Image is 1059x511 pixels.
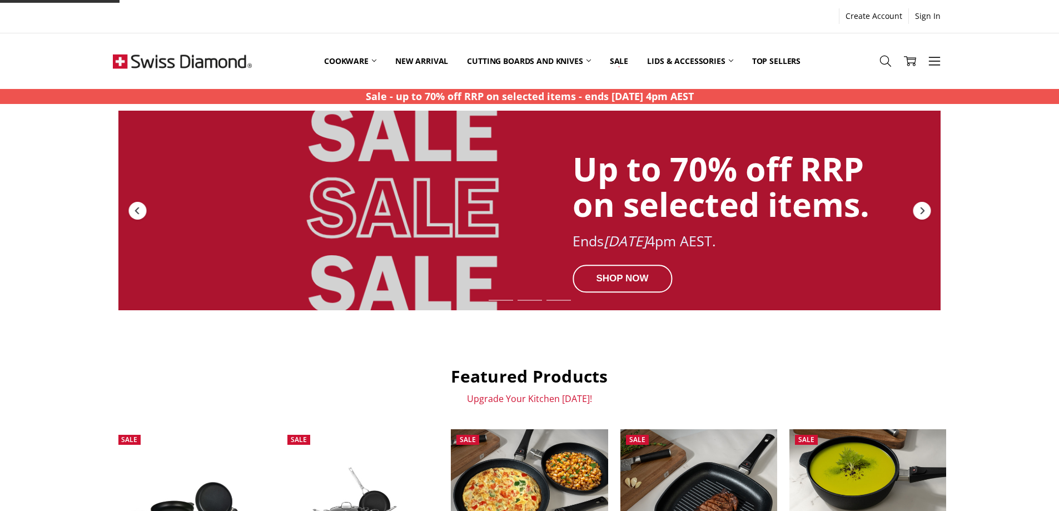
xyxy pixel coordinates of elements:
a: Cookware [315,36,386,86]
div: Next [912,200,932,220]
div: Previous [127,200,147,220]
a: New arrival [386,36,458,86]
div: SHOP NOW [573,265,672,292]
a: Lids & Accessories [638,36,742,86]
div: Up to 70% off RRP on selected items. [573,151,871,223]
a: Top Sellers [743,36,810,86]
div: Ends 4pm AEST. [573,234,871,249]
em: [DATE] [604,231,647,250]
div: Slide 1 of 7 [486,293,515,307]
a: Sign In [909,8,947,24]
div: Slide 2 of 7 [515,293,544,307]
div: Slide 3 of 7 [544,293,573,307]
a: Cutting boards and knives [458,36,600,86]
span: Sale [798,435,814,444]
span: Sale [291,435,307,444]
img: Free Shipping On Every Order [113,33,252,89]
span: Sale [121,435,137,444]
a: Redirect to https://swissdiamond.com.au/cookware/shop-by-collection/premium-steel-dlx/ [118,111,941,310]
a: Create Account [839,8,908,24]
h2: Featured Products [113,366,947,387]
strong: Sale - up to 70% off RRP on selected items - ends [DATE] 4pm AEST [366,90,694,103]
span: Sale [629,435,645,444]
p: Upgrade Your Kitchen [DATE]! [113,393,947,404]
span: Sale [460,435,476,444]
a: Sale [600,36,638,86]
